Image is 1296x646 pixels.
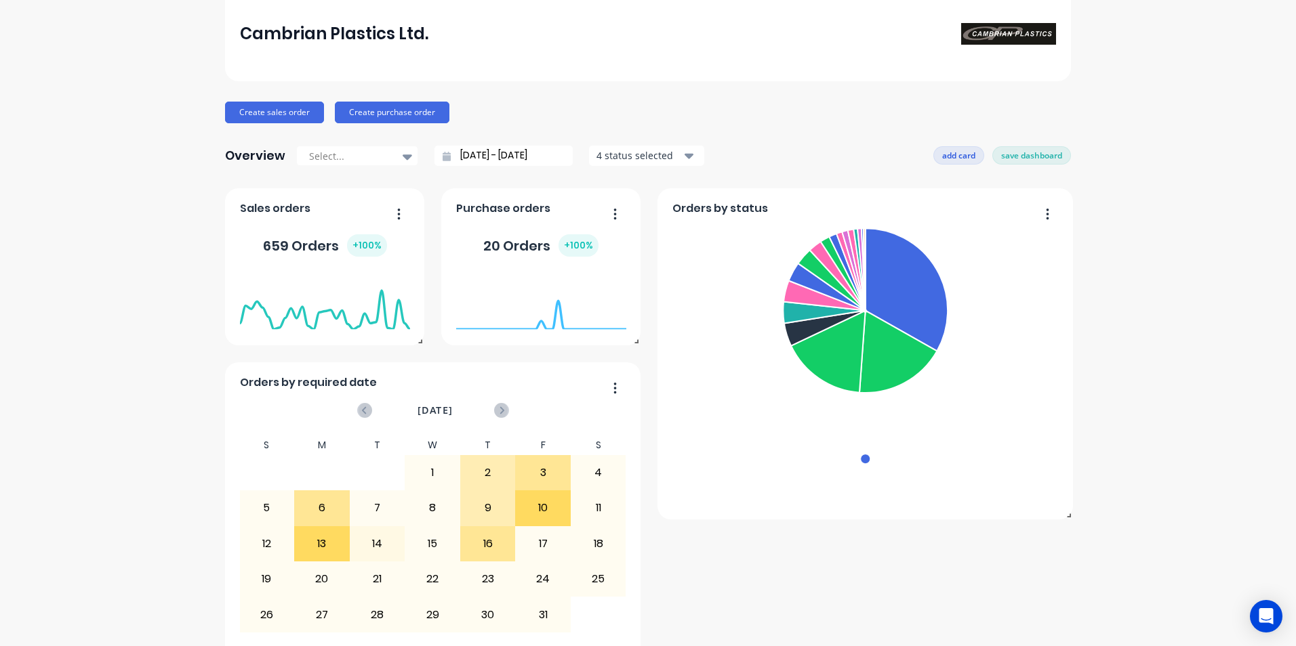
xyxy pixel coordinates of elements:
span: [DATE] [418,403,453,418]
div: M [294,435,350,455]
div: + 100 % [559,234,599,257]
div: 16 [461,527,515,561]
div: 8 [405,491,460,525]
div: 23 [461,562,515,596]
button: Create purchase order [335,102,449,123]
div: 19 [240,562,294,596]
div: 659 Orders [263,234,387,257]
div: 26 [240,597,294,631]
div: 24 [516,562,570,596]
div: S [571,435,626,455]
div: Cambrian Plastics Ltd. [240,20,428,47]
div: 4 [571,456,626,490]
span: Sales orders [240,200,310,217]
div: 2 [461,456,515,490]
button: Create sales order [225,102,324,123]
div: 9 [461,491,515,525]
div: Overview [225,142,285,169]
button: 4 status selected [589,146,704,166]
div: 3 [516,456,570,490]
div: 4 status selected [596,148,682,163]
div: 5 [240,491,294,525]
div: F [515,435,571,455]
div: 31 [516,597,570,631]
div: 30 [461,597,515,631]
div: 22 [405,562,460,596]
div: 1 [405,456,460,490]
img: Cambrian Plastics Ltd. [961,23,1056,45]
div: 20 [295,562,349,596]
div: + 100 % [347,234,387,257]
div: T [350,435,405,455]
div: 7 [350,491,405,525]
div: 13 [295,527,349,561]
span: Orders by status [672,200,768,217]
button: save dashboard [992,146,1071,164]
div: 15 [405,527,460,561]
div: 17 [516,527,570,561]
div: W [405,435,460,455]
div: 18 [571,527,626,561]
div: 25 [571,562,626,596]
div: T [460,435,516,455]
div: 20 Orders [483,234,599,257]
div: 28 [350,597,405,631]
div: 27 [295,597,349,631]
div: S [239,435,295,455]
span: Purchase orders [456,200,550,217]
button: add card [933,146,984,164]
div: 29 [405,597,460,631]
div: 6 [295,491,349,525]
div: Open Intercom Messenger [1250,600,1282,632]
div: 21 [350,562,405,596]
div: 10 [516,491,570,525]
div: 14 [350,527,405,561]
div: 12 [240,527,294,561]
div: 11 [571,491,626,525]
